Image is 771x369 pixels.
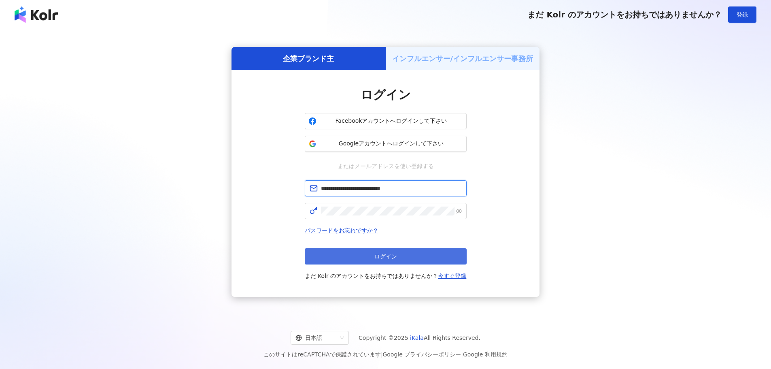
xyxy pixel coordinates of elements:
[463,351,508,358] a: Google 利用規約
[359,333,480,343] span: Copyright © 2025 All Rights Reserved.
[438,273,466,279] a: 今すぐ登録
[374,253,397,260] span: ログイン
[263,350,508,359] span: このサイトはreCAPTCHAで保護されています
[305,227,378,234] a: パスワードをお忘れですか？
[283,53,334,64] h5: 企業ブランド主
[410,335,424,341] a: iKala
[381,351,383,358] span: |
[728,6,756,23] button: 登録
[737,11,748,18] span: 登録
[305,271,467,281] span: まだ Kolr のアカウントをお持ちではありませんか？
[361,87,411,102] span: ログイン
[305,136,467,152] button: Googleアカウントへログインして下さい
[295,331,337,344] div: 日本語
[305,113,467,129] button: Facebookアカウントへログインして下さい
[392,53,533,64] h5: インフルエンサー/インフルエンサー事務所
[461,351,463,358] span: |
[305,248,467,264] button: ログイン
[456,208,462,214] span: eye-invisible
[320,117,463,125] span: Facebookアカウントへログインして下さい
[15,6,58,23] img: logo
[382,351,461,358] a: Google プライバシーポリシー
[320,140,463,148] span: Googleアカウントへログインして下さい
[332,162,440,171] span: またはメールアドレスを使い登録する
[527,10,722,19] span: まだ Kolr のアカウントをお持ちではありませんか？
